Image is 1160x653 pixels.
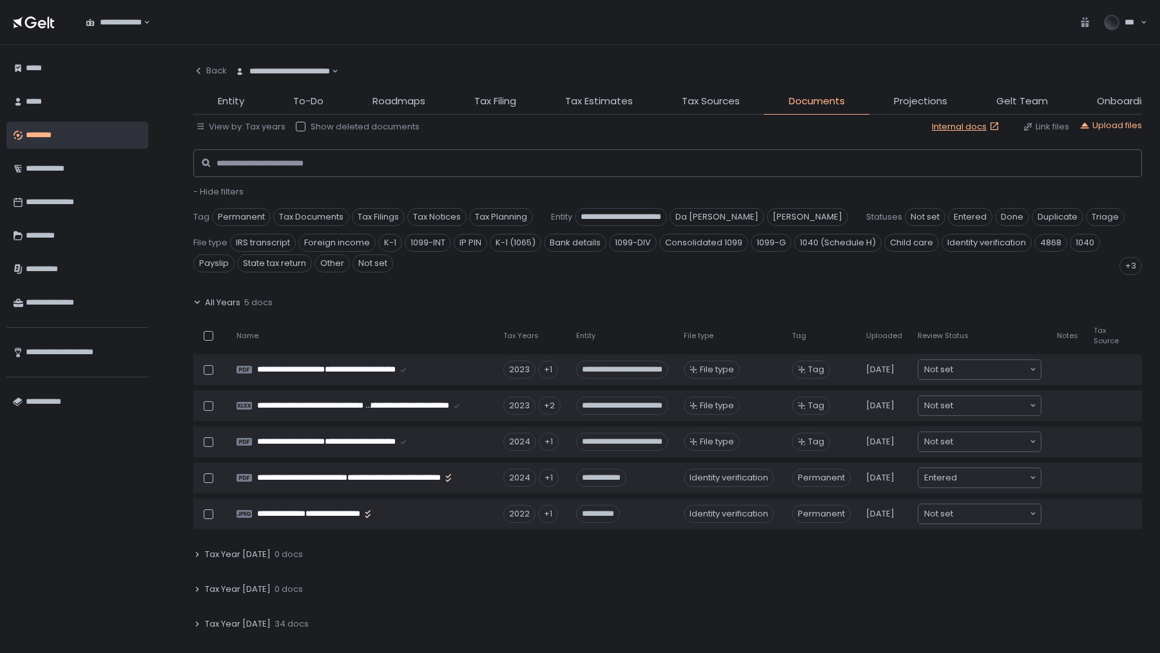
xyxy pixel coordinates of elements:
[205,583,271,595] span: Tax Year [DATE]
[932,121,1002,133] a: Internal docs
[918,331,969,341] span: Review Status
[193,254,235,272] span: Payslip
[924,363,953,376] span: Not set
[953,435,1029,448] input: Search for option
[273,208,349,226] span: Tax Documents
[1032,208,1083,226] span: Duplicate
[353,254,393,272] span: Not set
[953,507,1029,520] input: Search for option
[792,331,806,341] span: Tag
[576,331,595,341] span: Entity
[609,234,657,252] span: 1099-DIV
[866,472,894,484] span: [DATE]
[996,94,1048,109] span: Gelt Team
[205,297,240,308] span: All Years
[918,504,1041,524] div: Search for option
[995,208,1029,226] span: Done
[503,505,536,523] div: 2022
[700,364,734,375] span: File type
[275,618,309,630] span: 34 docs
[918,468,1041,487] div: Search for option
[372,94,425,109] span: Roadmaps
[957,471,1029,484] input: Search for option
[503,397,536,415] div: 2023
[1094,326,1119,345] span: Tax Source
[544,234,606,252] span: Bank details
[918,432,1041,451] div: Search for option
[924,471,957,484] span: Entered
[866,331,902,341] span: Uploaded
[314,254,350,272] span: Other
[808,436,824,448] span: Tag
[539,469,559,487] div: +1
[474,94,516,109] span: Tax Filing
[275,583,303,595] span: 0 docs
[551,211,572,223] span: Entity
[330,65,331,78] input: Search for option
[237,254,312,272] span: State tax return
[1057,331,1078,341] span: Notes
[193,237,227,249] span: File type
[684,505,774,523] div: Identity verification
[1119,257,1142,275] div: +3
[953,363,1029,376] input: Search for option
[792,505,851,523] span: Permanent
[490,234,541,252] span: K-1 (1065)
[682,94,740,109] span: Tax Sources
[670,208,764,226] span: Da [PERSON_NAME]
[905,208,945,226] span: Not set
[244,297,273,308] span: 5 docs
[866,364,894,375] span: [DATE]
[193,58,227,84] button: Back
[1023,121,1069,133] button: Link files
[924,435,953,448] span: Not set
[212,208,271,226] span: Permanent
[794,234,882,252] span: 1040 (Schedule H)
[539,433,559,451] div: +1
[352,208,405,226] span: Tax Filings
[918,396,1041,415] div: Search for option
[378,234,402,252] span: K-1
[894,94,947,109] span: Projections
[205,549,271,560] span: Tax Year [DATE]
[948,208,992,226] span: Entered
[193,211,209,223] span: Tag
[193,186,244,198] button: - Hide filters
[237,331,258,341] span: Name
[659,234,748,252] span: Consolidated 1099
[218,94,244,109] span: Entity
[918,360,1041,379] div: Search for option
[792,469,851,487] span: Permanent
[196,121,285,133] button: View by: Tax years
[538,505,558,523] div: +1
[1034,234,1067,252] span: 4868
[942,234,1032,252] span: Identity verification
[1070,234,1100,252] span: 1040
[866,436,894,448] span: [DATE]
[953,399,1029,412] input: Search for option
[538,361,558,379] div: +1
[193,65,227,77] div: Back
[789,94,845,109] span: Documents
[77,9,150,36] div: Search for option
[866,508,894,520] span: [DATE]
[230,234,296,252] span: IRS transcript
[924,399,953,412] span: Not set
[275,549,303,560] span: 0 docs
[700,436,734,448] span: File type
[751,234,791,252] span: 1099-G
[700,400,734,412] span: File type
[407,208,467,226] span: Tax Notices
[684,469,774,487] div: Identity verification
[298,234,376,252] span: Foreign income
[866,400,894,412] span: [DATE]
[767,208,848,226] span: [PERSON_NAME]
[293,94,324,109] span: To-Do
[538,397,561,415] div: +2
[808,364,824,375] span: Tag
[1097,94,1154,109] span: Onboarding
[866,211,902,223] span: Statuses
[469,208,533,226] span: Tax Planning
